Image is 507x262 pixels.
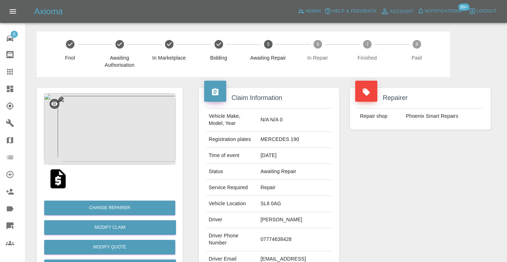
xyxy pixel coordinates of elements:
[332,7,377,15] span: Help & Feedback
[267,42,269,47] text: 5
[147,54,191,61] span: In Marketplace
[206,180,258,196] td: Service Required
[4,3,21,20] button: Open drawer
[316,42,319,47] text: 6
[305,7,321,15] span: Admin
[197,54,240,61] span: Bidding
[206,164,258,180] td: Status
[44,93,176,165] img: 684b6a43-5612-4154-84c1-e019467ee302
[296,6,323,17] a: Admin
[296,54,340,61] span: In Repair
[204,93,334,103] h4: Claim Information
[34,6,63,17] h5: Axioma
[258,164,332,180] td: Awaiting Repair
[258,132,332,148] td: MERCEDES 190
[476,7,497,15] span: Logout
[206,196,258,212] td: Vehicle Location
[258,180,332,196] td: Repair
[357,109,403,124] td: Repair shop
[467,6,498,17] button: Logout
[415,6,464,17] button: Notifications
[44,240,175,255] button: Modify Quote
[206,132,258,148] td: Registration plates
[258,212,332,228] td: [PERSON_NAME]
[355,93,485,103] h4: Repairer
[415,42,418,47] text: 8
[47,167,69,190] img: qt_1S3sQIA4aDea5wMjdIjjGoJN
[206,148,258,164] td: Time of event
[458,4,470,11] span: 99+
[11,31,18,38] span: 6
[258,109,332,132] td: N/A N/A 0
[390,7,414,16] span: Account
[44,220,176,235] a: Modify Claim
[395,54,439,61] span: Paid
[206,109,258,132] td: Vehicle Make, Model, Year
[48,54,92,61] span: Fnol
[206,212,258,228] td: Driver
[258,148,332,164] td: [DATE]
[366,42,368,47] text: 7
[246,54,290,61] span: Awaiting Repair
[379,6,415,17] a: Account
[44,201,175,215] button: Change Repairer
[425,7,462,15] span: Notifications
[258,228,332,251] td: 07774638428
[322,6,378,17] button: Help & Feedback
[98,54,141,69] span: Awaiting Authorisation
[403,109,483,124] td: Phoenix Smart Repairs
[345,54,389,61] span: Finished
[206,228,258,251] td: Driver Phone Number
[258,196,332,212] td: SL6 0AG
